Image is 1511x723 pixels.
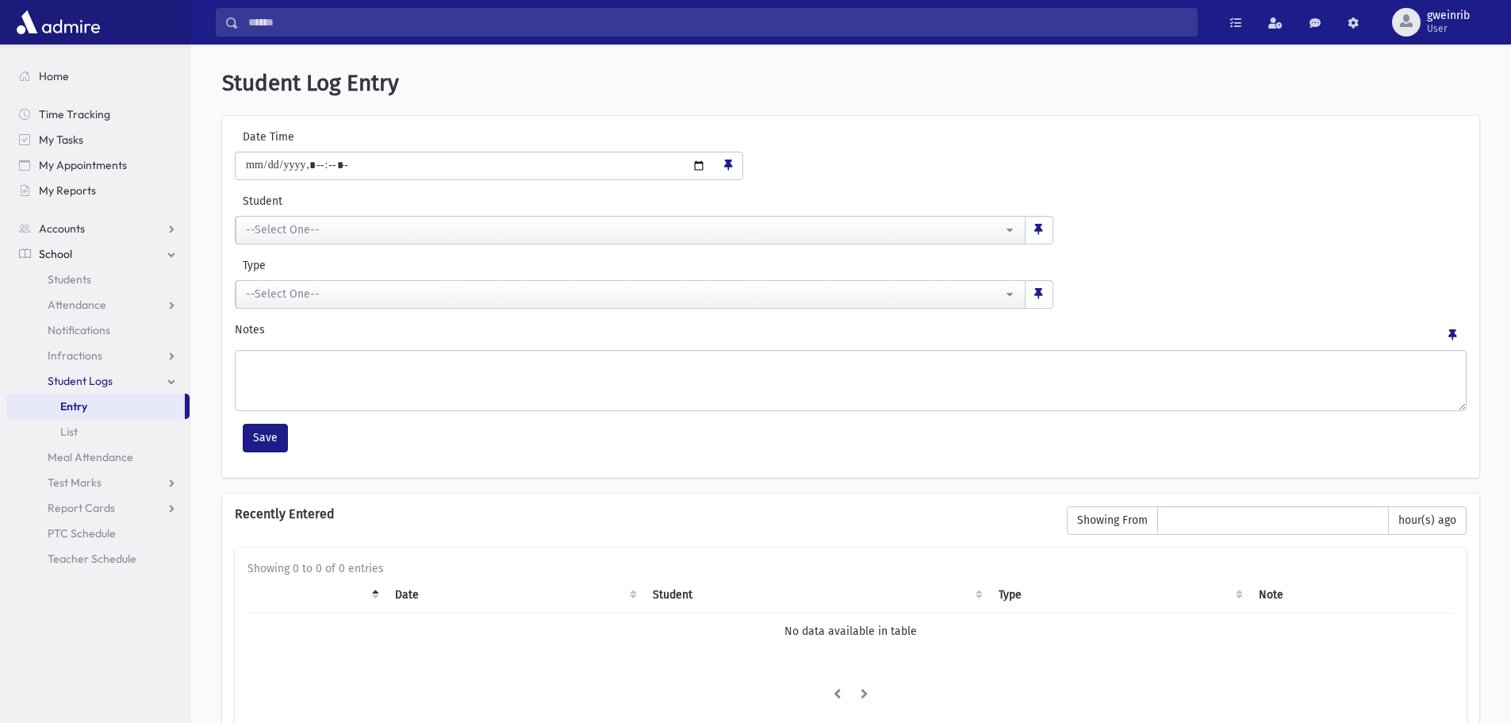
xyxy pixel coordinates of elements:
[236,216,1026,244] button: --Select One--
[39,158,127,172] span: My Appointments
[247,560,1454,577] div: Showing 0 to 0 of 0 entries
[48,552,136,566] span: Teacher Schedule
[222,70,399,96] span: Student Log Entry
[48,526,116,540] span: PTC Schedule
[235,506,1051,521] h6: Recently Entered
[60,399,87,413] span: Entry
[243,424,288,452] button: Save
[48,272,91,287] span: Students
[39,107,110,121] span: Time Tracking
[48,475,102,490] span: Test Marks
[6,241,190,267] a: School
[6,317,190,343] a: Notifications
[39,69,69,83] span: Home
[6,419,190,444] a: List
[1427,10,1470,22] span: gweinrib
[246,221,1003,238] div: --Select One--
[1427,22,1470,35] span: User
[989,577,1249,613] th: Type: activate to sort column ascending
[6,267,190,292] a: Students
[6,546,190,571] a: Teacher Schedule
[246,286,1003,302] div: --Select One--
[6,495,190,521] a: Report Cards
[247,613,1454,649] td: No data available in table
[6,368,190,394] a: Student Logs
[39,133,83,147] span: My Tasks
[6,152,190,178] a: My Appointments
[48,450,133,464] span: Meal Attendance
[6,470,190,495] a: Test Marks
[6,216,190,241] a: Accounts
[48,323,110,337] span: Notifications
[643,577,989,613] th: Student: activate to sort column ascending
[235,193,780,210] label: Student
[6,127,190,152] a: My Tasks
[6,102,190,127] a: Time Tracking
[39,247,72,261] span: School
[48,501,115,515] span: Report Cards
[39,183,96,198] span: My Reports
[235,129,447,145] label: Date Time
[235,321,265,344] label: Notes
[1388,506,1467,535] span: hour(s) ago
[1067,506,1158,535] span: Showing From
[6,343,190,368] a: Infractions
[60,425,78,439] span: List
[48,298,106,312] span: Attendance
[385,577,643,613] th: Date: activate to sort column ascending
[6,292,190,317] a: Attendance
[6,444,190,470] a: Meal Attendance
[48,348,102,363] span: Infractions
[6,521,190,546] a: PTC Schedule
[13,6,104,38] img: AdmirePro
[6,63,190,89] a: Home
[1249,577,1454,613] th: Note
[6,178,190,203] a: My Reports
[39,221,85,236] span: Accounts
[235,257,644,274] label: Type
[48,374,113,388] span: Student Logs
[239,8,1197,37] input: Search
[6,394,185,419] a: Entry
[236,280,1026,309] button: --Select One--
